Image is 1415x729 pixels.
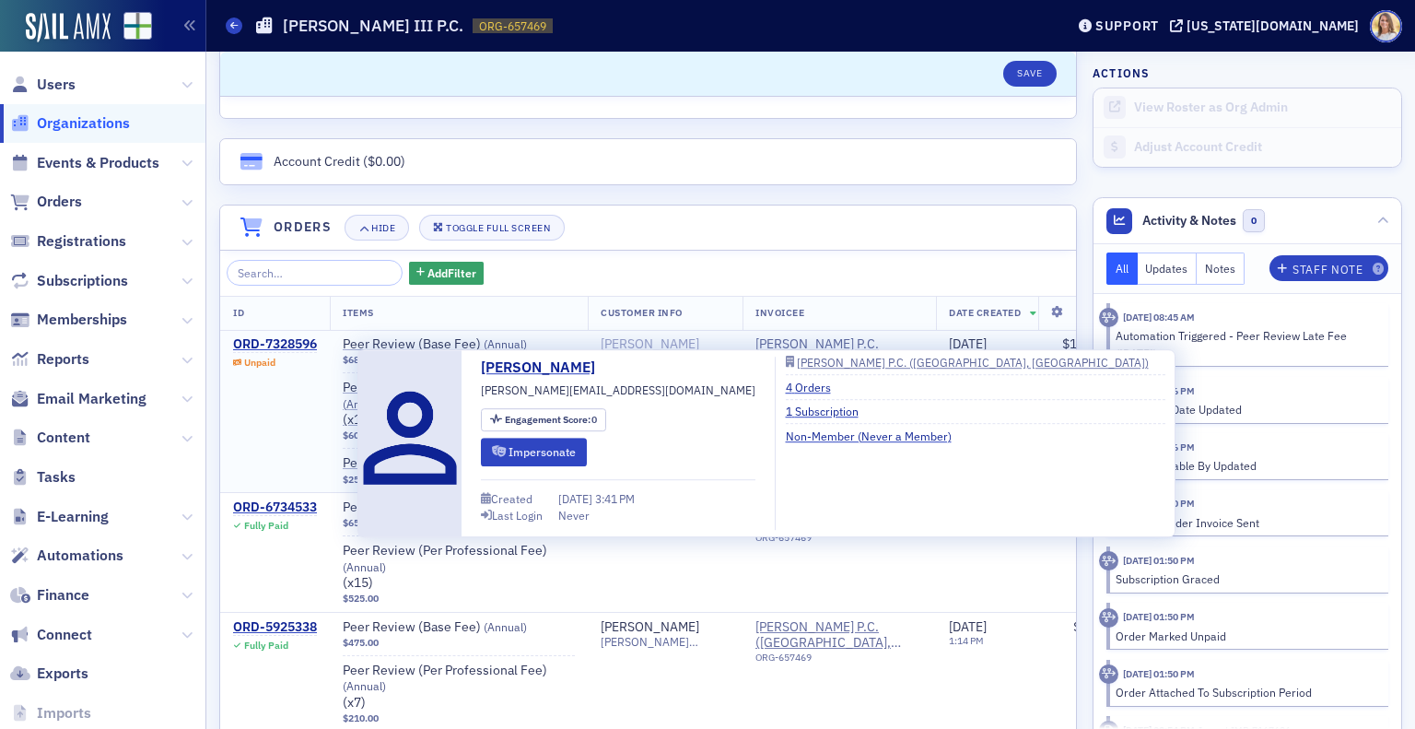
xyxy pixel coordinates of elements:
[1106,253,1138,285] button: All
[1062,335,1121,352] span: $1,535.00
[1093,127,1401,167] a: Adjust Account Credit
[10,585,89,606] a: Finance
[491,494,532,504] div: Created
[601,619,699,636] div: [PERSON_NAME]
[949,306,1021,319] span: Date Created
[786,428,965,444] a: Non-Member (Never a Member)
[10,271,128,291] a: Subscriptions
[343,336,575,353] a: Peer Review (Base Fee) (Annual)
[1116,570,1376,587] div: Subscription Graced
[558,507,590,523] div: Never
[949,335,987,352] span: [DATE]
[368,153,401,170] span: $0.00
[26,13,111,42] a: SailAMX
[37,231,126,252] span: Registrations
[446,223,550,233] div: Toggle Full Screen
[10,153,159,173] a: Events & Products
[343,429,379,441] span: $600.00
[1116,401,1376,417] div: Order Due Date Updated
[37,467,76,488] span: Tasks
[595,491,635,506] span: 3:41 PM
[481,382,755,398] span: [PERSON_NAME][EMAIL_ADDRESS][DOMAIN_NAME]
[37,507,109,527] span: E-Learning
[1095,18,1159,34] div: Support
[755,532,923,550] div: ORG-657469
[1073,618,1121,635] span: $685.00
[244,640,288,652] div: Fully Paid
[343,396,386,411] span: ( Annual )
[10,507,109,527] a: E-Learning
[755,336,923,387] span: Robert E. Donnell III P.C. (Hattiesburg, MS)
[1123,311,1195,323] time: 8/12/2025 08:45 AM
[601,306,683,319] span: Customer Info
[227,260,403,286] input: Search…
[37,428,90,448] span: Content
[755,336,923,369] span: Robert E. Donnell III P.C. (Hattiesburg, MS)
[10,113,130,134] a: Organizations
[786,403,872,419] a: 1 Subscription
[343,500,575,516] a: Peer Review (Base Fee) (Annual)
[10,664,88,684] a: Exports
[343,336,575,353] span: Peer Review (Base Fee)
[244,520,288,532] div: Fully Paid
[1099,308,1118,327] div: Activity
[274,218,332,237] h4: Orders
[37,389,146,409] span: Email Marketing
[949,634,984,647] time: 1:14 PM
[343,543,575,591] a: Peer Review (Per Professional Fee) (Annual)(x15)
[343,500,575,516] span: Peer Review (Base Fee)
[1116,684,1376,700] div: Order Attached To Subscription Period
[371,223,395,233] div: Hide
[1093,65,1150,81] h4: Actions
[343,543,575,575] span: Peer Review (Per Professional Fee)
[558,491,595,506] span: [DATE]
[343,559,386,574] span: ( Annual )
[1170,19,1365,32] button: [US_STATE][DOMAIN_NAME]
[1243,209,1266,232] span: 0
[343,637,379,649] span: $475.00
[492,511,543,521] div: Last Login
[233,306,244,319] span: ID
[233,619,317,636] a: ORD-5925338
[343,619,575,636] span: Peer Review (Base Fee)
[244,357,275,369] div: Unpaid
[1099,551,1118,570] div: Activity
[37,113,130,134] span: Organizations
[37,349,89,370] span: Reports
[601,635,730,649] span: [PERSON_NAME][EMAIL_ADDRESS][DOMAIN_NAME]
[1134,139,1392,156] div: Adjust Account Credit
[481,438,587,466] button: Impersonate
[37,310,127,330] span: Memberships
[1099,608,1118,628] div: Activity
[755,619,923,652] span: Robert E. Donnell III P.C. (Hattiesburg, MS)
[1003,61,1056,87] button: Save
[10,428,90,448] a: Content
[37,625,92,645] span: Connect
[1116,628,1376,644] div: Order Marked Unpaid
[786,379,845,395] a: 4 Orders
[343,712,379,724] span: $210.00
[10,703,91,723] a: Imports
[343,474,379,486] span: $250.00
[1116,514,1376,531] div: Renewal Order Invoice Sent
[343,593,379,605] span: $525.00
[1099,664,1118,684] div: Activity
[343,380,575,428] a: Peer Review (Per Professional Fee) (Annual)(x15)
[479,18,546,34] span: ORG-657469
[949,618,987,635] span: [DATE]
[274,152,405,171] div: Account Credit ( )
[10,231,126,252] a: Registrations
[343,663,575,711] a: Peer Review (Per Professional Fee) (Annual)(x7)
[233,500,317,516] a: ORD-6734533
[233,336,317,353] a: ORD-7328596
[755,619,923,670] span: Robert E. Donnell III P.C. (Hattiesburg, MS)
[343,517,379,529] span: $650.00
[10,389,146,409] a: Email Marketing
[1142,211,1236,230] span: Activity & Notes
[1269,255,1388,281] button: Staff Note
[1138,253,1198,285] button: Updates
[427,265,476,281] span: Add Filter
[484,336,527,351] span: ( Annual )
